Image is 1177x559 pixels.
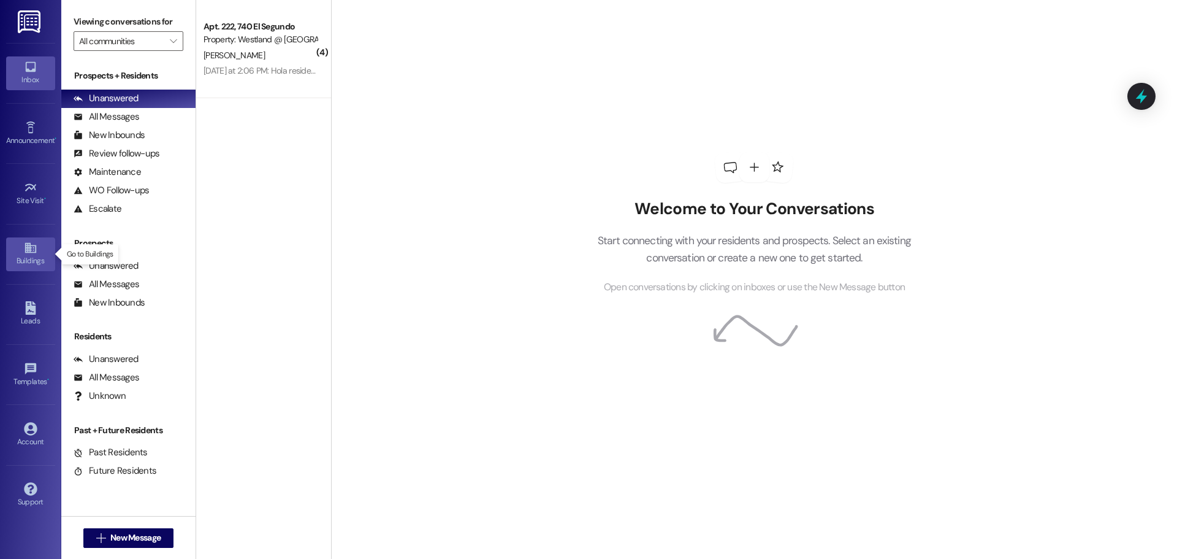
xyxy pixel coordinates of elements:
[96,533,105,543] i: 
[79,31,164,51] input: All communities
[6,479,55,512] a: Support
[6,237,55,271] a: Buildings
[44,195,46,203] span: •
[74,260,139,272] div: Unanswered
[47,376,49,384] span: •
[61,424,196,437] div: Past + Future Residents
[579,199,929,219] h2: Welcome to Your Conversations
[67,249,113,260] p: Go to Buildings
[74,12,183,31] label: Viewing conversations for
[74,278,139,291] div: All Messages
[18,10,43,33] img: ResiDesk Logo
[74,371,139,384] div: All Messages
[110,531,161,544] span: New Message
[74,296,145,309] div: New Inbounds
[61,237,196,250] div: Prospects
[74,110,139,123] div: All Messages
[74,129,145,142] div: New Inbounds
[204,50,265,61] span: [PERSON_NAME]
[74,166,141,179] div: Maintenance
[74,202,121,215] div: Escalate
[6,418,55,452] a: Account
[83,528,174,548] button: New Message
[170,36,177,46] i: 
[6,298,55,331] a: Leads
[61,69,196,82] div: Prospects + Residents
[55,134,56,143] span: •
[74,353,139,366] div: Unanswered
[6,177,55,210] a: Site Visit •
[74,147,159,160] div: Review follow-ups
[74,446,148,459] div: Past Residents
[6,358,55,391] a: Templates •
[579,232,929,267] p: Start connecting with your residents and prospects. Select an existing conversation or create a n...
[604,280,905,295] span: Open conversations by clicking on inboxes or use the New Message button
[74,465,156,477] div: Future Residents
[6,56,55,90] a: Inbox
[204,20,317,33] div: Apt. 222, 740 El Segundo
[61,330,196,343] div: Residents
[74,184,149,197] div: WO Follow-ups
[74,92,139,105] div: Unanswered
[204,33,317,46] div: Property: Westland @ [GEOGRAPHIC_DATA] (3387)
[74,390,126,403] div: Unknown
